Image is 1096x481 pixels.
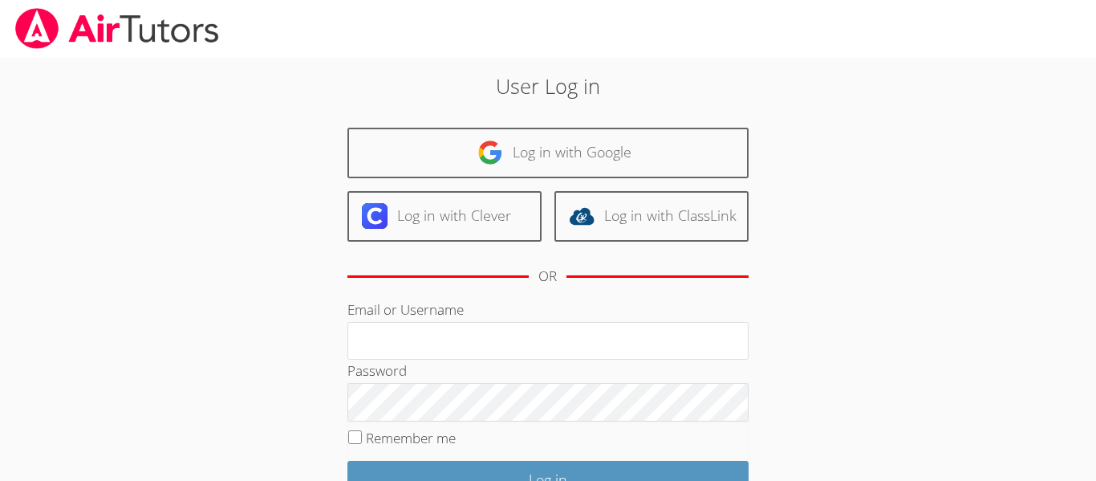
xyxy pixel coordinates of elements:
h2: User Log in [252,71,844,101]
img: google-logo-50288ca7cdecda66e5e0955fdab243c47b7ad437acaf1139b6f446037453330a.svg [477,140,503,165]
img: classlink-logo-d6bb404cc1216ec64c9a2012d9dc4662098be43eaf13dc465df04b49fa7ab582.svg [569,203,595,229]
a: Log in with Google [347,128,749,178]
a: Log in with Clever [347,191,542,242]
img: airtutors_banner-c4298cdbf04f3fff15de1276eac7730deb9818008684d7c2e4769d2f7ddbe033.png [14,8,221,49]
a: Log in with ClassLink [554,191,749,242]
img: clever-logo-6eab21bc6e7a338710f1a6ff85c0baf02591cd810cc4098c63d3a4b26e2feb20.svg [362,203,388,229]
div: OR [538,265,557,288]
label: Remember me [366,429,456,447]
label: Email or Username [347,300,464,319]
label: Password [347,361,407,380]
